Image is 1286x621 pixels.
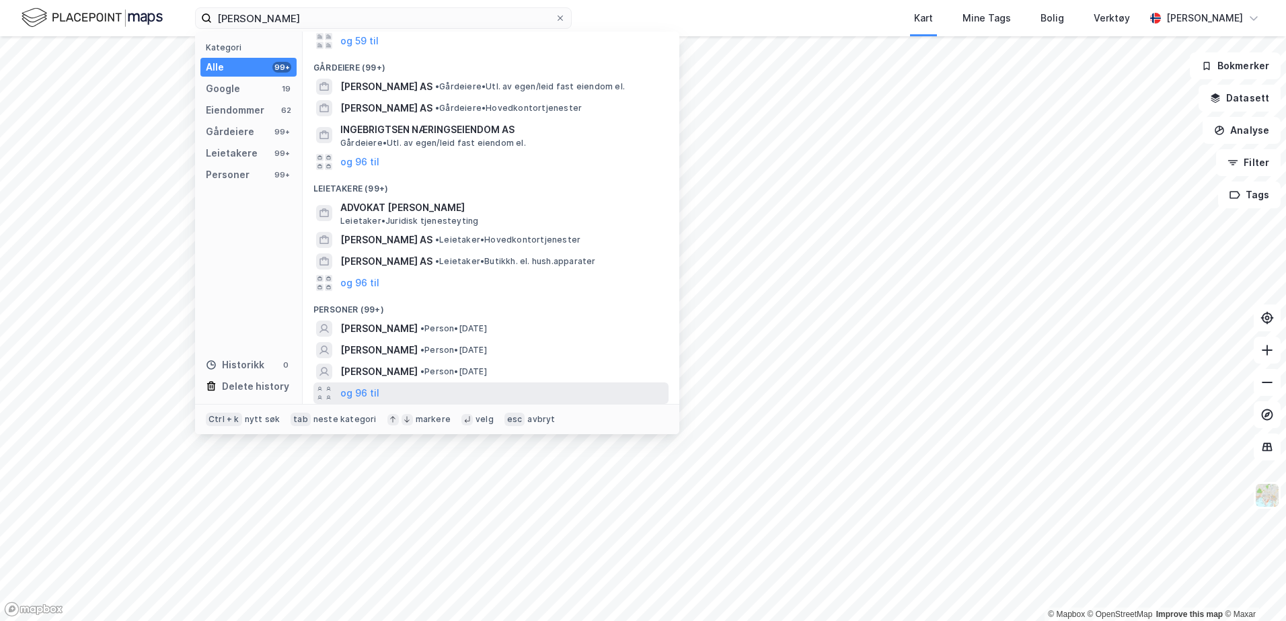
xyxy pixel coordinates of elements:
[303,294,679,318] div: Personer (99+)
[420,366,487,377] span: Person • [DATE]
[527,414,555,425] div: avbryt
[420,323,487,334] span: Person • [DATE]
[280,83,291,94] div: 19
[272,169,291,180] div: 99+
[1203,117,1281,144] button: Analyse
[435,235,439,245] span: •
[340,253,432,270] span: [PERSON_NAME] AS
[206,167,250,183] div: Personer
[206,59,224,75] div: Alle
[340,364,418,380] span: [PERSON_NAME]
[416,414,451,425] div: markere
[22,6,163,30] img: logo.f888ab2527a4732fd821a326f86c7f29.svg
[962,10,1011,26] div: Mine Tags
[206,81,240,97] div: Google
[340,100,432,116] span: [PERSON_NAME] AS
[1219,556,1286,621] div: Kontrollprogram for chat
[1088,610,1153,619] a: OpenStreetMap
[340,200,663,216] span: ADVOKAT [PERSON_NAME]
[280,105,291,116] div: 62
[272,62,291,73] div: 99+
[420,366,424,376] span: •
[340,385,379,401] button: og 96 til
[504,413,525,426] div: esc
[1190,52,1281,79] button: Bokmerker
[340,122,663,138] span: INGEBRIGTSEN NÆRINGSEIENDOM AS
[1156,610,1223,619] a: Improve this map
[340,342,418,358] span: [PERSON_NAME]
[1254,483,1280,508] img: Z
[1219,556,1286,621] iframe: Chat Widget
[340,275,379,291] button: og 96 til
[420,345,424,355] span: •
[340,232,432,248] span: [PERSON_NAME] AS
[303,173,679,197] div: Leietakere (99+)
[340,138,526,149] span: Gårdeiere • Utl. av egen/leid fast eiendom el.
[420,345,487,356] span: Person • [DATE]
[340,154,379,170] button: og 96 til
[272,148,291,159] div: 99+
[206,102,264,118] div: Eiendommer
[435,235,580,245] span: Leietaker • Hovedkontortjenester
[435,256,596,267] span: Leietaker • Butikkh. el. hush.apparater
[476,414,494,425] div: velg
[206,42,297,52] div: Kategori
[303,52,679,76] div: Gårdeiere (99+)
[206,413,242,426] div: Ctrl + k
[272,126,291,137] div: 99+
[1199,85,1281,112] button: Datasett
[4,602,63,617] a: Mapbox homepage
[340,33,379,49] button: og 59 til
[1166,10,1243,26] div: [PERSON_NAME]
[1218,181,1281,208] button: Tags
[1216,149,1281,176] button: Filter
[291,413,311,426] div: tab
[1094,10,1130,26] div: Verktøy
[340,79,432,95] span: [PERSON_NAME] AS
[280,360,291,370] div: 0
[435,81,625,92] span: Gårdeiere • Utl. av egen/leid fast eiendom el.
[435,256,439,266] span: •
[206,124,254,140] div: Gårdeiere
[914,10,933,26] div: Kart
[1048,610,1085,619] a: Mapbox
[435,103,582,114] span: Gårdeiere • Hovedkontortjenester
[212,8,555,28] input: Søk på adresse, matrikkel, gårdeiere, leietakere eller personer
[340,321,418,337] span: [PERSON_NAME]
[313,414,377,425] div: neste kategori
[420,323,424,333] span: •
[1041,10,1064,26] div: Bolig
[206,145,258,161] div: Leietakere
[340,216,478,226] span: Leietaker • Juridisk tjenesteyting
[435,81,439,91] span: •
[222,378,289,395] div: Delete history
[245,414,280,425] div: nytt søk
[435,103,439,113] span: •
[206,357,264,373] div: Historikk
